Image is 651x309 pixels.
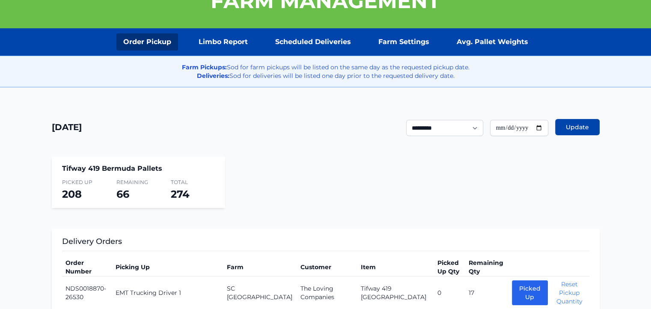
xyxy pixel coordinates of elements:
[450,33,535,51] a: Avg. Pallet Weights
[62,179,106,186] span: Picked Up
[357,258,434,276] th: Item
[62,235,589,251] h3: Delivery Orders
[555,119,600,135] button: Update
[223,258,297,276] th: Farm
[192,33,255,51] a: Limbo Report
[171,188,190,200] span: 274
[434,258,465,276] th: Picked Up Qty
[62,188,82,200] span: 208
[182,63,227,71] strong: Farm Pickups:
[116,188,129,200] span: 66
[197,72,229,80] strong: Deliveries:
[553,280,586,306] button: Reset Pickup Quantity
[116,33,178,51] a: Order Pickup
[268,33,358,51] a: Scheduled Deliveries
[171,179,215,186] span: Total
[372,33,436,51] a: Farm Settings
[465,258,508,276] th: Remaining Qty
[62,163,215,174] h4: Tifway 419 Bermuda Pallets
[52,121,82,133] h1: [DATE]
[62,258,113,276] th: Order Number
[112,258,223,276] th: Picking Up
[566,123,589,131] span: Update
[512,280,548,305] button: Picked Up
[297,258,357,276] th: Customer
[116,179,161,186] span: Remaining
